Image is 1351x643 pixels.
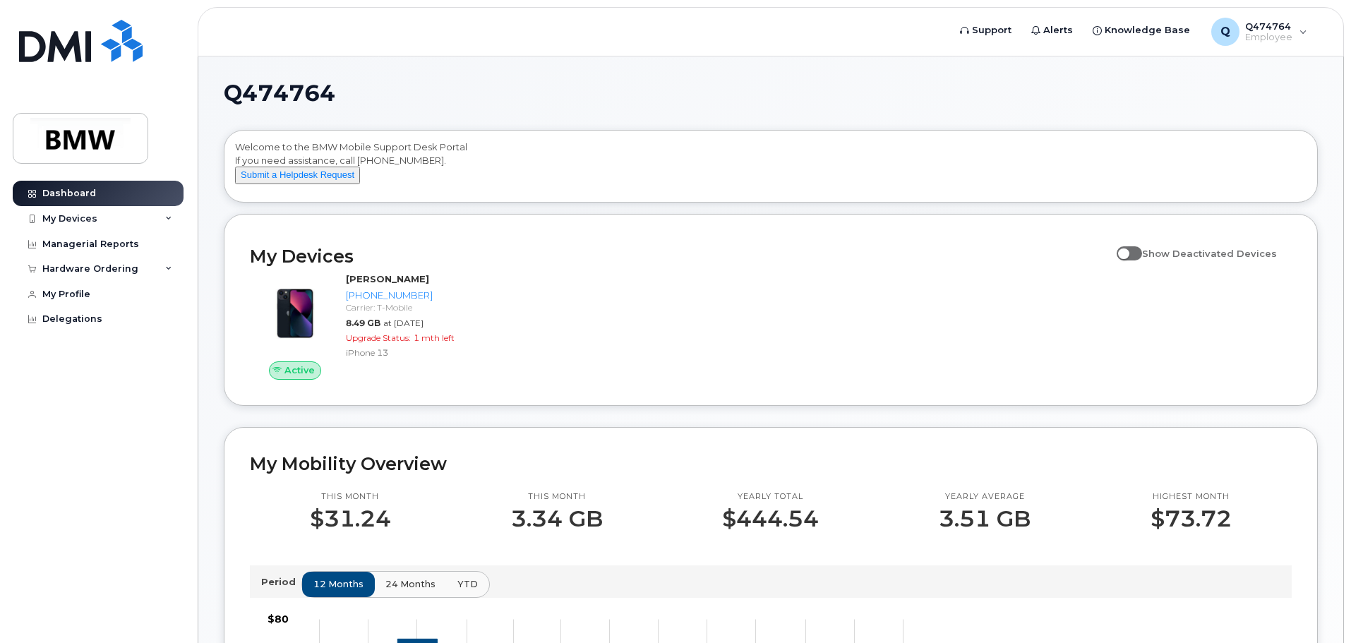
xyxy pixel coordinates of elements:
a: Submit a Helpdesk Request [235,169,360,180]
p: $444.54 [722,506,819,531]
span: Show Deactivated Devices [1142,248,1277,259]
p: Highest month [1151,491,1232,503]
input: Show Deactivated Devices [1117,240,1128,251]
div: Carrier: T-Mobile [346,301,492,313]
span: Q474764 [224,83,335,104]
span: at [DATE] [383,318,424,328]
span: Upgrade Status: [346,332,411,343]
div: [PHONE_NUMBER] [346,289,492,302]
div: iPhone 13 [346,347,492,359]
span: 1 mth left [414,332,455,343]
span: YTD [457,577,478,591]
p: $73.72 [1151,506,1232,531]
h2: My Mobility Overview [250,453,1292,474]
strong: [PERSON_NAME] [346,273,429,284]
p: This month [511,491,603,503]
a: Active[PERSON_NAME][PHONE_NUMBER]Carrier: T-Mobile8.49 GBat [DATE]Upgrade Status:1 mth leftiPhone 13 [250,272,498,380]
div: Welcome to the BMW Mobile Support Desk Portal If you need assistance, call [PHONE_NUMBER]. [235,140,1307,197]
p: This month [310,491,391,503]
p: Yearly average [939,491,1031,503]
p: Yearly total [722,491,819,503]
img: image20231002-3703462-1ig824h.jpeg [261,280,329,347]
p: 3.34 GB [511,506,603,531]
button: Submit a Helpdesk Request [235,167,360,184]
span: 24 months [385,577,436,591]
h2: My Devices [250,246,1110,267]
p: $31.24 [310,506,391,531]
tspan: $80 [268,613,289,625]
span: Active [284,363,315,377]
span: 8.49 GB [346,318,380,328]
p: 3.51 GB [939,506,1031,531]
p: Period [261,575,301,589]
